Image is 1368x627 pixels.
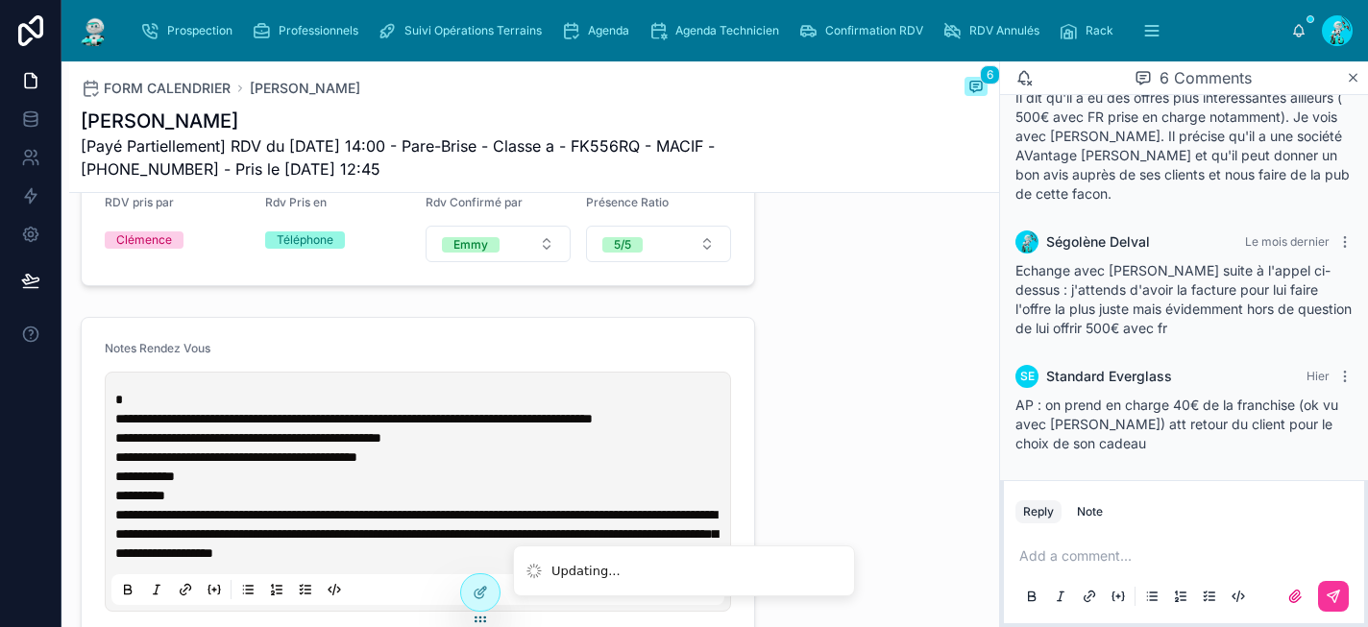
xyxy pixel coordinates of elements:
[643,13,793,48] a: Agenda Technicien
[586,195,669,209] span: Présence Ratio
[1053,13,1127,48] a: Rack
[81,79,231,98] a: FORM CALENDRIER
[1307,369,1330,383] span: Hier
[1046,232,1150,252] span: Ségolène Delval
[1015,397,1338,451] span: AP : on prend en charge 40€ de la franchise (ok vu avec [PERSON_NAME]) att retour du client pour ...
[277,231,333,249] div: Téléphone
[1015,500,1062,523] button: Reply
[246,13,372,48] a: Professionnels
[134,13,246,48] a: Prospection
[1046,367,1172,386] span: Standard Everglass
[453,237,488,253] div: Emmy
[1245,234,1330,249] span: Le mois dernier
[77,15,111,46] img: App logo
[265,195,327,209] span: Rdv Pris en
[167,23,232,38] span: Prospection
[127,10,1291,52] div: scrollable content
[426,195,523,209] span: Rdv Confirmé par
[675,23,779,38] span: Agenda Technicien
[105,195,174,209] span: RDV pris par
[980,65,1000,84] span: 6
[105,341,210,355] span: Notes Rendez Vous
[969,23,1039,38] span: RDV Annulés
[1020,369,1035,384] span: SE
[1077,504,1103,519] div: Note
[81,134,843,181] span: [Payé Partiellement] RDV du [DATE] 14:00 - Pare-Brise - Classe a - FK556RQ - MACIF - [PHONE_NUMBE...
[81,108,843,134] h1: [PERSON_NAME]
[825,23,923,38] span: Confirmation RDV
[426,226,571,262] button: Select Button
[279,23,358,38] span: Professionnels
[104,79,231,98] span: FORM CALENDRIER
[793,13,937,48] a: Confirmation RDV
[555,13,643,48] a: Agenda
[965,77,988,100] button: 6
[1160,66,1252,89] span: 6 Comments
[372,13,555,48] a: Suivi Opérations Terrains
[551,562,621,581] div: Updating...
[614,237,631,253] div: 5/5
[1086,23,1113,38] span: Rack
[116,231,172,249] div: Clémence
[250,79,360,98] a: [PERSON_NAME]
[1015,262,1352,336] span: Echange avec [PERSON_NAME] suite à l'appel ci-dessus : j'attends d'avoir la facture pour lui fair...
[404,23,542,38] span: Suivi Opérations Terrains
[937,13,1053,48] a: RDV Annulés
[1069,500,1111,523] button: Note
[588,23,629,38] span: Agenda
[586,226,731,262] button: Select Button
